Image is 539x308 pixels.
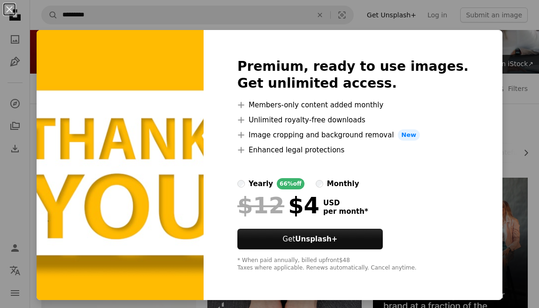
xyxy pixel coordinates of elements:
div: * When paid annually, billed upfront $48 Taxes where applicable. Renews automatically. Cancel any... [237,257,469,272]
input: yearly66%off [237,180,245,188]
img: premium_photo-1733259823567-9b681f9dd76e [37,30,204,300]
div: yearly [249,178,273,189]
span: USD [323,199,368,207]
li: Members-only content added monthly [237,99,469,111]
div: $4 [237,193,319,218]
strong: Unsplash+ [295,235,337,243]
div: 66% off [277,178,304,189]
span: $12 [237,193,284,218]
span: per month * [323,207,368,216]
li: Enhanced legal protections [237,144,469,156]
div: monthly [327,178,359,189]
li: Unlimited royalty-free downloads [237,114,469,126]
input: monthly [316,180,323,188]
h2: Premium, ready to use images. Get unlimited access. [237,58,469,92]
span: New [398,129,420,141]
button: GetUnsplash+ [237,229,383,249]
li: Image cropping and background removal [237,129,469,141]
